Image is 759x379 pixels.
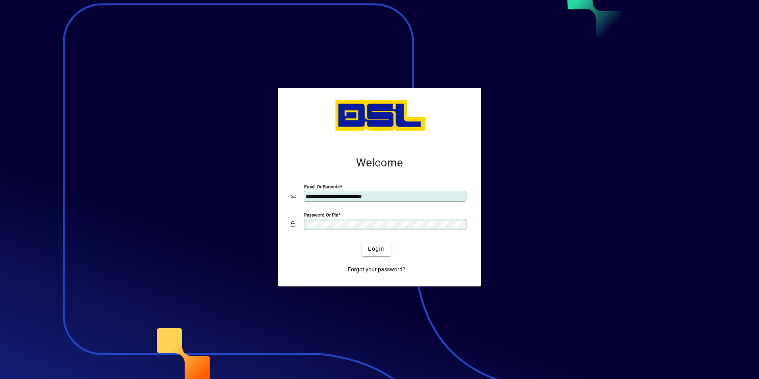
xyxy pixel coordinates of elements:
[362,242,391,256] button: Login
[348,265,405,274] span: Forgot your password?
[291,156,468,170] h2: Welcome
[345,263,408,277] a: Forgot your password?
[304,184,340,189] mat-label: Email or Barcode
[304,212,338,217] mat-label: Password or Pin
[368,245,384,253] span: Login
